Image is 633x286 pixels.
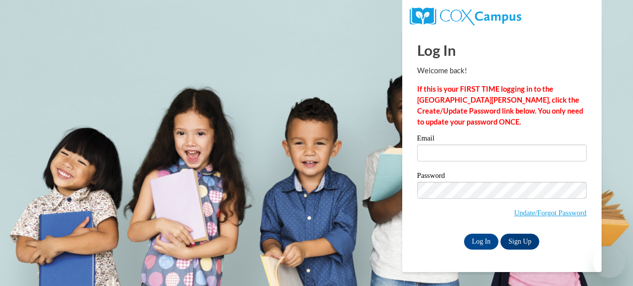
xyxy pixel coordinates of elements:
[417,172,587,182] label: Password
[417,135,587,144] label: Email
[417,85,583,126] strong: If this is your FIRST TIME logging in to the [GEOGRAPHIC_DATA][PERSON_NAME], click the Create/Upd...
[514,209,586,217] a: Update/Forgot Password
[417,65,587,76] p: Welcome back!
[500,234,539,250] a: Sign Up
[417,40,587,60] h1: Log In
[593,246,625,278] iframe: Button to launch messaging window
[464,234,499,250] input: Log In
[410,7,521,25] img: COX Campus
